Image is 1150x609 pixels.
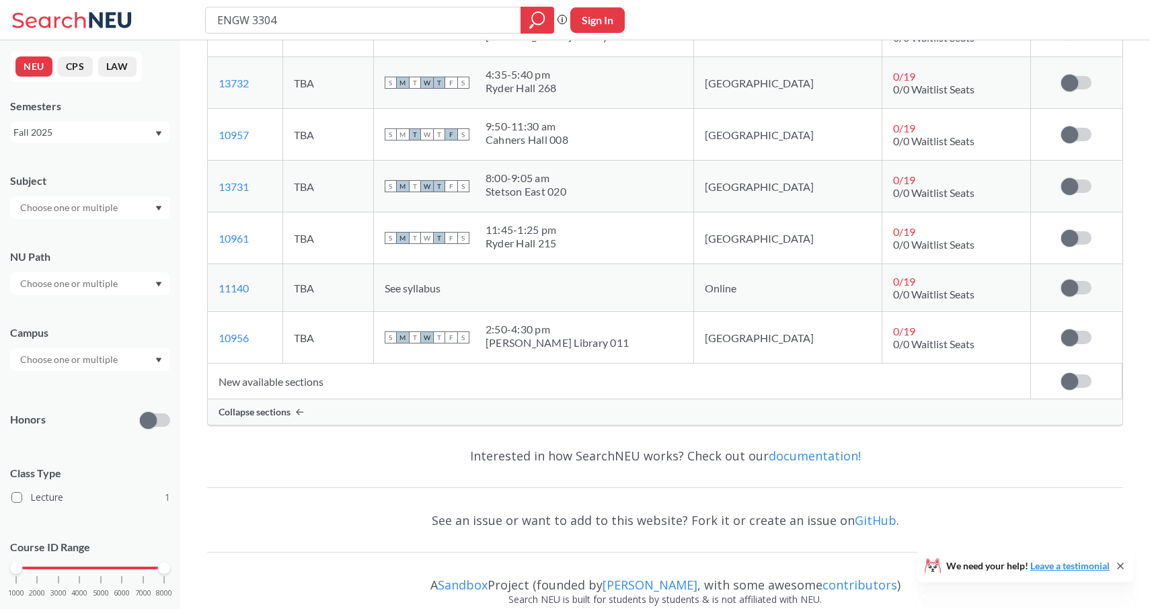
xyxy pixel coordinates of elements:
[13,200,126,216] input: Choose one or multiple
[946,561,1110,571] span: We need your help!
[219,282,249,294] a: 11140
[693,212,882,264] td: [GEOGRAPHIC_DATA]
[385,282,440,294] span: See syllabus
[219,232,249,245] a: 10961
[93,590,109,597] span: 5000
[10,325,170,340] div: Campus
[421,180,433,192] span: W
[769,448,861,464] a: documentation!
[385,180,397,192] span: S
[457,232,469,244] span: S
[219,77,249,89] a: 13732
[10,173,170,188] div: Subject
[693,264,882,312] td: Online
[219,406,291,418] span: Collapse sections
[10,122,170,143] div: Fall 2025Dropdown arrow
[457,128,469,140] span: S
[409,180,421,192] span: T
[445,180,457,192] span: F
[421,128,433,140] span: W
[421,331,433,343] span: W
[570,7,625,33] button: Sign In
[282,212,373,264] td: TBA
[207,592,1123,607] div: Search NEU is built for students by students & is not affiliated with NEU.
[219,331,249,344] a: 10956
[433,77,445,89] span: T
[50,590,67,597] span: 3000
[207,436,1123,475] div: Interested in how SearchNEU works? Check out our
[486,81,557,95] div: Ryder Hall 268
[155,358,162,363] svg: Dropdown arrow
[893,275,915,288] span: 0 / 19
[893,186,974,199] span: 0/0 Waitlist Seats
[155,282,162,287] svg: Dropdown arrow
[58,56,93,77] button: CPS
[10,99,170,114] div: Semesters
[822,577,897,593] a: contributors
[486,171,566,185] div: 8:00 - 9:05 am
[693,312,882,364] td: [GEOGRAPHIC_DATA]
[893,325,915,337] span: 0 / 19
[603,577,697,593] a: [PERSON_NAME]
[433,232,445,244] span: T
[385,128,397,140] span: S
[10,412,46,428] p: Honors
[893,225,915,238] span: 0 / 19
[207,565,1123,592] div: A Project (founded by , with some awesome )
[397,128,409,140] span: M
[486,120,568,133] div: 9:50 - 11:30 am
[893,173,915,186] span: 0 / 19
[693,161,882,212] td: [GEOGRAPHIC_DATA]
[529,11,545,30] svg: magnifying glass
[445,128,457,140] span: F
[409,77,421,89] span: T
[486,237,557,250] div: Ryder Hall 215
[13,352,126,368] input: Choose one or multiple
[282,109,373,161] td: TBA
[893,288,974,300] span: 0/0 Waitlist Seats
[13,125,154,140] div: Fall 2025
[397,77,409,89] span: M
[397,232,409,244] span: M
[893,122,915,134] span: 0 / 19
[10,540,170,555] p: Course ID Range
[421,77,433,89] span: W
[486,133,568,147] div: Cahners Hall 008
[385,331,397,343] span: S
[421,232,433,244] span: W
[10,466,170,481] span: Class Type
[282,312,373,364] td: TBA
[165,490,170,505] span: 1
[457,180,469,192] span: S
[8,590,24,597] span: 1000
[433,128,445,140] span: T
[135,590,151,597] span: 7000
[207,501,1123,540] div: See an issue or want to add to this website? Fork it or create an issue on .
[98,56,137,77] button: LAW
[438,577,488,593] a: Sandbox
[445,77,457,89] span: F
[208,399,1122,425] div: Collapse sections
[445,331,457,343] span: F
[71,590,87,597] span: 4000
[893,83,974,95] span: 0/0 Waitlist Seats
[219,128,249,141] a: 10957
[893,337,974,350] span: 0/0 Waitlist Seats
[445,232,457,244] span: F
[282,264,373,312] td: TBA
[893,238,974,251] span: 0/0 Waitlist Seats
[893,70,915,83] span: 0 / 19
[433,180,445,192] span: T
[409,232,421,244] span: T
[693,57,882,109] td: [GEOGRAPHIC_DATA]
[457,331,469,343] span: S
[397,331,409,343] span: M
[693,109,882,161] td: [GEOGRAPHIC_DATA]
[409,128,421,140] span: T
[10,249,170,264] div: NU Path
[10,348,170,371] div: Dropdown arrow
[219,180,249,193] a: 13731
[486,185,566,198] div: Stetson East 020
[114,590,130,597] span: 6000
[409,331,421,343] span: T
